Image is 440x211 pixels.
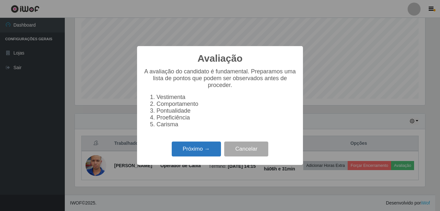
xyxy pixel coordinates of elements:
[198,53,243,64] h2: Avaliação
[156,114,296,121] li: Proeficiência
[156,94,296,101] li: Vestimenta
[156,107,296,114] li: Pontualidade
[224,142,268,157] button: Cancelar
[156,101,296,107] li: Comportamento
[144,68,296,89] p: A avaliação do candidato é fundamental. Preparamos uma lista de pontos que podem ser observados a...
[172,142,221,157] button: Próximo →
[156,121,296,128] li: Carisma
